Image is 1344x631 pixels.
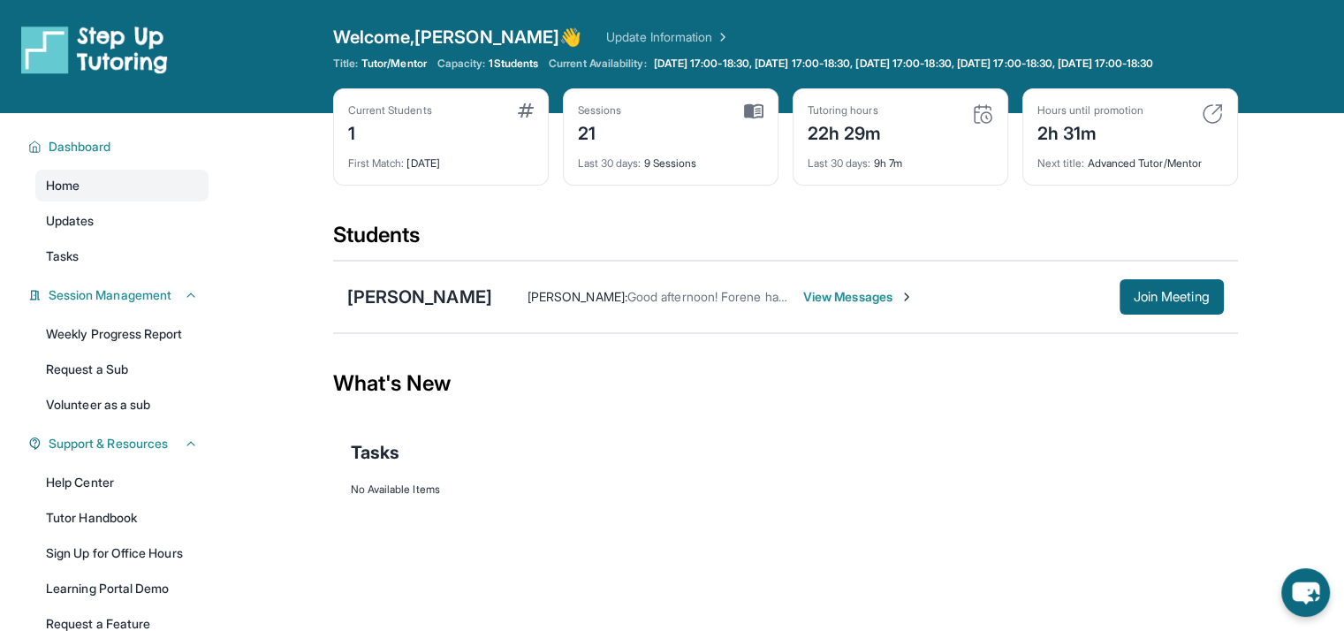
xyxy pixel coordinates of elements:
span: [DATE] 17:00-18:30, [DATE] 17:00-18:30, [DATE] 17:00-18:30, [DATE] 17:00-18:30, [DATE] 17:00-18:30 [654,57,1154,71]
img: card [744,103,763,119]
a: Volunteer as a sub [35,389,209,421]
div: 2h 31m [1037,118,1143,146]
a: Tasks [35,240,209,272]
span: Current Availability: [549,57,646,71]
img: card [518,103,534,118]
div: [PERSON_NAME] [347,285,492,309]
span: Last 30 days : [808,156,871,170]
span: Home [46,177,80,194]
a: Learning Portal Demo [35,573,209,604]
div: Hours until promotion [1037,103,1143,118]
div: 1 [348,118,432,146]
span: 1 Students [489,57,538,71]
img: card [972,103,993,125]
button: Support & Resources [42,435,198,452]
span: [PERSON_NAME] : [528,289,627,304]
button: chat-button [1281,568,1330,617]
a: Weekly Progress Report [35,318,209,350]
span: Next title : [1037,156,1085,170]
div: Students [333,221,1238,260]
div: Tutoring hours [808,103,882,118]
span: Title: [333,57,358,71]
div: 22h 29m [808,118,882,146]
a: Updates [35,205,209,237]
div: 9 Sessions [578,146,763,171]
a: Help Center [35,467,209,498]
button: Session Management [42,286,198,304]
button: Dashboard [42,138,198,156]
span: Tasks [46,247,79,265]
div: 9h 7m [808,146,993,171]
img: Chevron Right [712,28,730,46]
span: Last 30 days : [578,156,642,170]
span: Dashboard [49,138,111,156]
span: Tasks [351,440,399,465]
img: Chevron-Right [900,290,914,304]
div: 21 [578,118,622,146]
span: Capacity: [437,57,486,71]
a: Tutor Handbook [35,502,209,534]
div: Sessions [578,103,622,118]
span: Welcome, [PERSON_NAME] 👋 [333,25,582,49]
a: Request a Sub [35,354,209,385]
a: Sign Up for Office Hours [35,537,209,569]
a: [DATE] 17:00-18:30, [DATE] 17:00-18:30, [DATE] 17:00-18:30, [DATE] 17:00-18:30, [DATE] 17:00-18:30 [650,57,1158,71]
div: Current Students [348,103,432,118]
a: Home [35,170,209,201]
span: Good afternoon! Forene has a tutoring session [DATE] at 5. Thank you! [627,289,1021,304]
span: Session Management [49,286,171,304]
span: Updates [46,212,95,230]
span: Support & Resources [49,435,168,452]
div: What's New [333,345,1238,422]
img: logo [21,25,168,74]
button: Join Meeting [1120,279,1224,315]
div: [DATE] [348,146,534,171]
div: Advanced Tutor/Mentor [1037,146,1223,171]
span: Tutor/Mentor [361,57,427,71]
img: card [1202,103,1223,125]
div: No Available Items [351,483,1220,497]
span: View Messages [803,288,914,306]
span: Join Meeting [1134,292,1210,302]
span: First Match : [348,156,405,170]
a: Update Information [606,28,730,46]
